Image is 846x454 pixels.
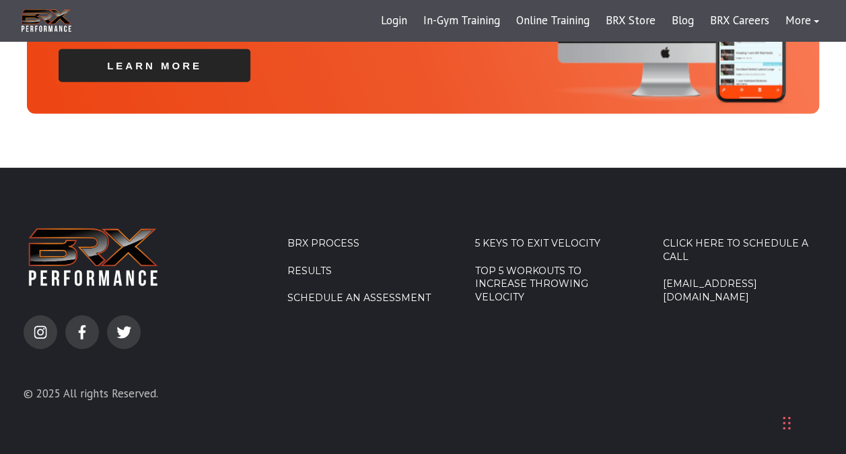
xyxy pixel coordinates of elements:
[475,237,635,251] a: 5 Keys to Exit Velocity
[663,237,822,263] a: Click Here To Schedule A Call
[598,5,664,37] a: BRX Store
[287,237,447,251] a: BRX Process
[663,237,822,318] div: Navigation Menu
[287,237,447,319] div: Navigation Menu
[373,5,415,37] a: Login
[655,309,846,454] iframe: Chat Widget
[783,403,791,443] div: Drag
[24,383,236,404] p: © 2025 All rights Reserved.
[107,315,141,349] a: twitter
[20,7,73,34] img: BRX Transparent Logo-2
[508,5,598,37] a: Online Training
[24,222,163,292] img: BRX Transparent Logo-2
[475,237,635,318] div: Navigation Menu
[24,315,57,349] a: instagram
[59,49,250,82] a: learn more
[663,278,822,304] a: [EMAIL_ADDRESS][DOMAIN_NAME]
[475,265,635,304] a: Top 5 Workouts to Increase Throwing Velocity
[415,5,508,37] a: In-Gym Training
[702,5,777,37] a: BRX Careers
[373,5,827,37] div: Navigation Menu
[287,292,447,305] a: Schedule an Assessment
[65,315,99,349] a: facebook-f
[777,5,827,37] a: More
[287,265,447,278] a: Results
[664,5,702,37] a: Blog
